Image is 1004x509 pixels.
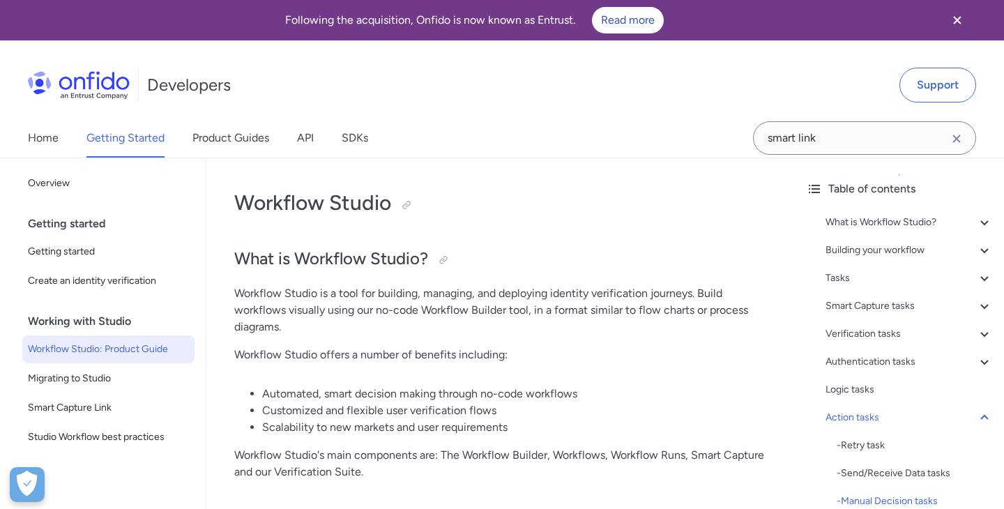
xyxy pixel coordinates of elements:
a: Workflow Studio: Product Guide [22,335,195,363]
span: Smart Capture Link [28,400,189,416]
span: Create an identity verification [28,273,189,289]
a: Smart Capture tasks [826,298,993,314]
div: - Retry task [837,437,993,454]
div: - Send/Receive Data tasks [837,465,993,482]
a: Logic tasks [826,381,993,398]
a: Create an identity verification [22,267,195,295]
span: Workflow Studio: Product Guide [28,341,189,358]
svg: Close banner [949,12,966,29]
a: Studio Workflow best practices [22,423,195,451]
a: What is Workflow Studio? [826,214,993,231]
h2: What is Workflow Studio? [234,248,767,271]
input: Onfido search input field [753,121,976,155]
a: Authentication tasks [826,354,993,370]
img: Onfido Logo [28,71,130,99]
div: Following the acquisition, Onfido is now known as Entrust. [17,7,931,33]
a: Read more [592,7,664,33]
a: Action tasks [826,409,993,426]
a: API [297,119,314,158]
a: Verification tasks [826,326,993,342]
a: Support [899,68,976,102]
a: Getting Started [86,119,165,158]
div: Cookie Preferences [10,467,45,502]
li: Customized and flexible user verification flows [262,402,767,419]
span: Getting started [28,243,189,260]
span: Studio Workflow best practices [28,429,189,446]
svg: Clear search field button [948,130,965,147]
button: Close banner [931,3,983,38]
a: Product Guides [192,119,269,158]
h1: Workflow Studio [234,189,767,217]
li: Automated, smart decision making through no-code workflows [262,386,767,402]
div: Table of contents [806,181,993,197]
div: Getting started [28,210,200,238]
a: Getting started [22,238,195,266]
span: Overview [28,175,189,192]
a: Building your workflow [826,242,993,259]
a: Overview [22,169,195,197]
h1: Developers [147,74,231,96]
a: SDKs [342,119,368,158]
a: Tasks [826,270,993,287]
p: Workflow Studio's main components are: The Workflow Builder, Workflows, Workflow Runs, Smart Capt... [234,447,767,480]
a: Home [28,119,59,158]
a: Smart Capture Link [22,394,195,422]
a: -Retry task [837,437,993,454]
a: Migrating to Studio [22,365,195,393]
a: -Send/Receive Data tasks [837,465,993,482]
div: Working with Studio [28,307,200,335]
button: Open Preferences [10,467,45,502]
li: Scalability to new markets and user requirements [262,419,767,436]
span: Migrating to Studio [28,370,189,387]
p: Workflow Studio is a tool for building, managing, and deploying identity verification journeys. B... [234,285,767,335]
p: Workflow Studio offers a number of benefits including: [234,347,767,363]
